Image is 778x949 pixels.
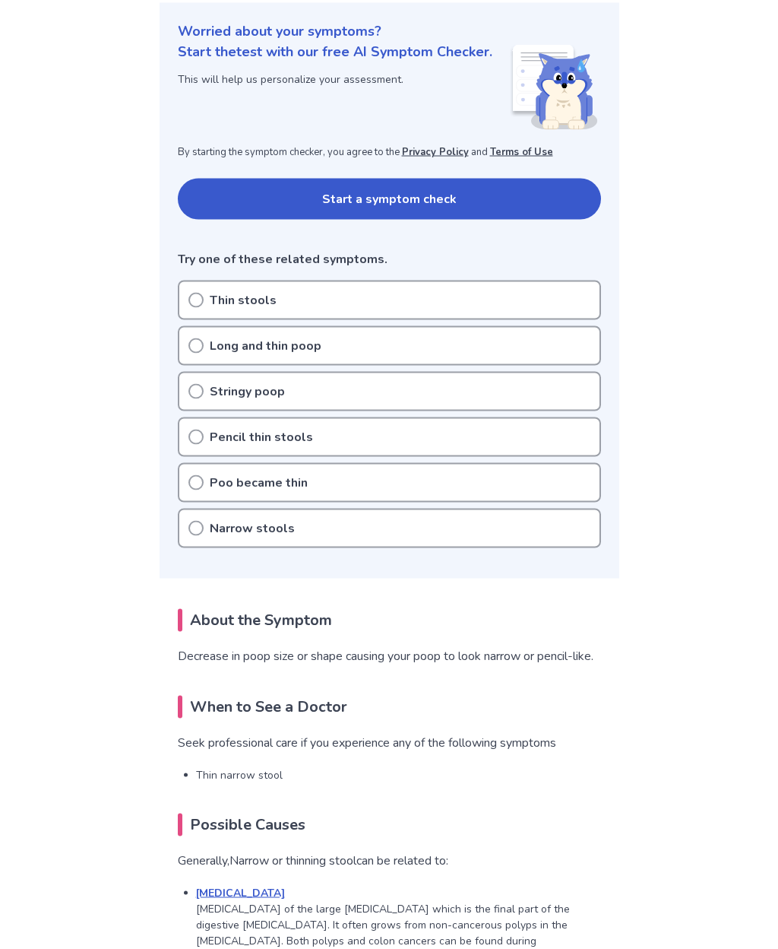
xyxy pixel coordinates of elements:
[178,609,601,632] h2: About the Symptom
[490,145,553,159] a: Terms of Use
[210,474,308,492] p: Poo became thin
[178,734,601,752] p: Seek professional care if you experience any of the following symptoms
[196,767,601,783] li: Thin narrow stool
[178,71,492,87] p: This will help us personalize your assessment.
[210,291,277,309] p: Thin stools
[402,145,469,159] a: Privacy Policy
[178,647,601,665] p: Decrease in poop size or shape causing your poop to look narrow or pencil-like.
[210,337,321,355] p: Long and thin poop
[178,852,601,870] p: Generally, Narrow or thinning stool can be related to:
[178,21,601,42] p: Worried about your symptoms?
[178,179,601,220] button: Start a symptom check
[178,250,601,268] p: Try one of these related symptoms.
[178,696,601,719] h2: When to See a Doctor
[178,42,492,62] p: Start the test with our free AI Symptom Checker.
[510,45,598,130] img: Shiba
[178,814,601,836] h2: Possible Causes
[196,886,285,900] a: [MEDICAL_DATA]
[210,519,295,538] p: Narrow stools
[210,428,313,446] p: Pencil thin stools
[178,145,601,160] p: By starting the symptom checker, you agree to the and
[210,382,285,401] p: Stringy poop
